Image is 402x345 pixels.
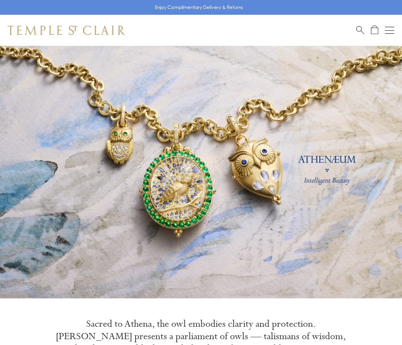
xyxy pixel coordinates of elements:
a: Open Shopping Bag [371,25,378,35]
p: Enjoy Complimentary Delivery & Returns [155,3,243,11]
img: Temple St. Clair [8,26,125,35]
a: Search [356,25,364,35]
button: Open navigation [385,26,394,35]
